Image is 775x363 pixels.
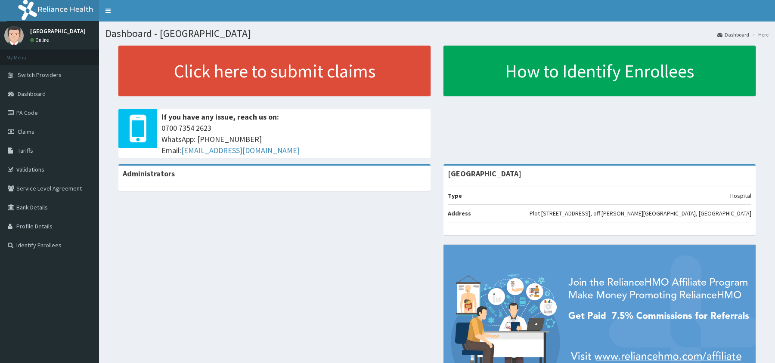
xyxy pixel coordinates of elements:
[123,169,175,178] b: Administrators
[18,128,34,135] span: Claims
[30,28,86,34] p: [GEOGRAPHIC_DATA]
[4,26,24,45] img: User Image
[530,209,751,218] p: Plot [STREET_ADDRESS], off [PERSON_NAME][GEOGRAPHIC_DATA], [GEOGRAPHIC_DATA]
[181,145,300,155] a: [EMAIL_ADDRESS][DOMAIN_NAME]
[448,209,471,217] b: Address
[730,191,751,200] p: Hospital
[443,46,756,96] a: How to Identify Enrollees
[717,31,749,38] a: Dashboard
[18,90,46,98] span: Dashboard
[448,192,462,200] b: Type
[750,31,769,38] li: Here
[161,123,426,156] span: 0700 7354 2623 WhatsApp: [PHONE_NUMBER] Email:
[18,71,62,79] span: Switch Providers
[30,37,51,43] a: Online
[448,169,521,178] strong: [GEOGRAPHIC_DATA]
[118,46,431,96] a: Click here to submit claims
[18,147,33,154] span: Tariffs
[161,112,279,122] b: If you have any issue, reach us on:
[105,28,769,39] h1: Dashboard - [GEOGRAPHIC_DATA]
